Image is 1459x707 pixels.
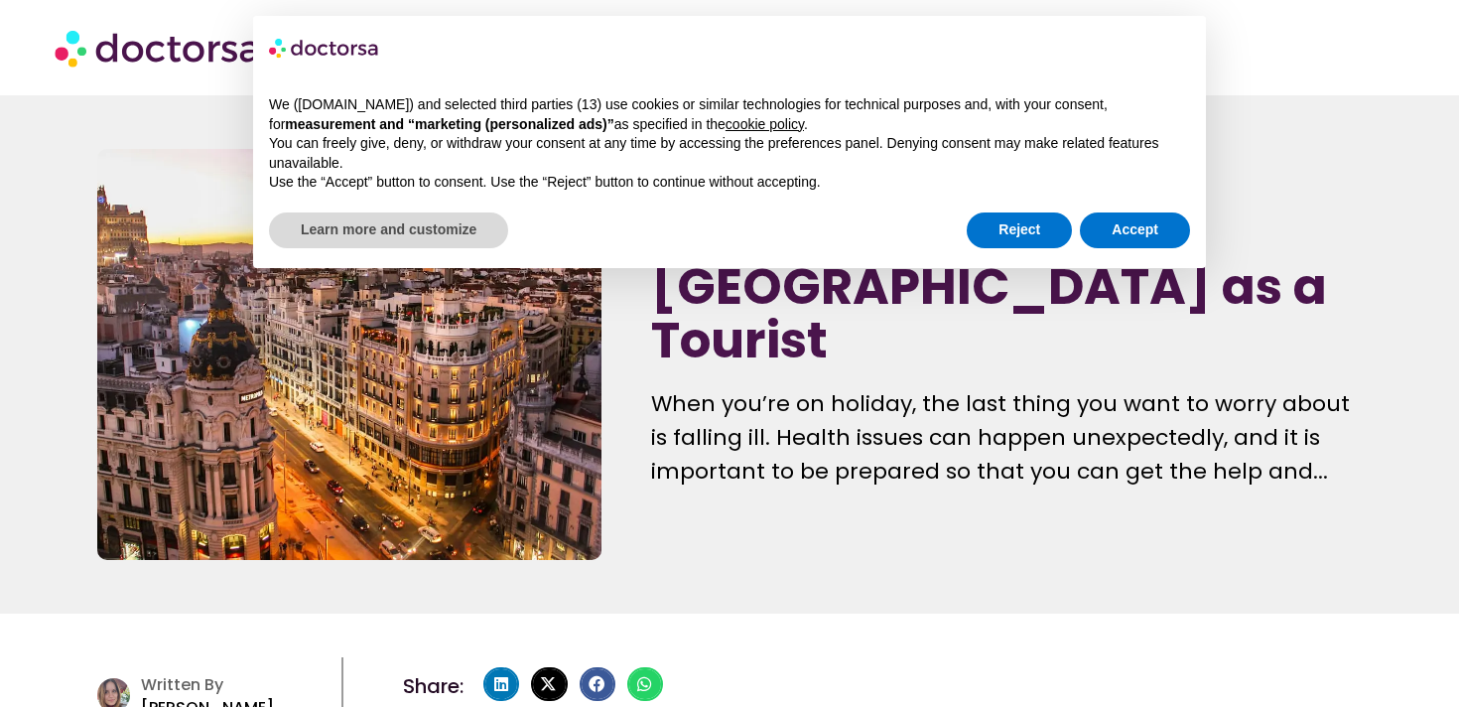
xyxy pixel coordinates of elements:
[403,676,464,696] h4: Share:
[269,212,508,248] button: Learn more and customize
[269,134,1190,173] p: You can freely give, deny, or withdraw your consent at any time by accessing the preferences pane...
[967,212,1072,248] button: Reject
[1080,212,1190,248] button: Accept
[531,667,567,701] div: Share on x-twitter
[651,387,1362,489] p: When you’re on holiday, the last thing you want to worry about is falling ill. Health issues can ...
[483,667,519,701] div: Share on linkedin
[651,207,1362,367] h1: Seeing a Doctor in [GEOGRAPHIC_DATA] as a Tourist
[269,32,380,64] img: logo
[269,95,1190,134] p: We ([DOMAIN_NAME]) and selected third parties (13) use cookies or similar technologies for techni...
[285,116,613,132] strong: measurement and “marketing (personalized ads)”
[627,667,663,701] div: Share on whatsapp
[726,116,804,132] a: cookie policy
[269,173,1190,193] p: Use the “Accept” button to consent. Use the “Reject” button to continue without accepting.
[141,675,332,694] h4: Written By
[580,667,615,701] div: Share on facebook
[97,149,601,560] img: Seeing a Doctor in Spain as a Tourist - a practical guide for travelers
